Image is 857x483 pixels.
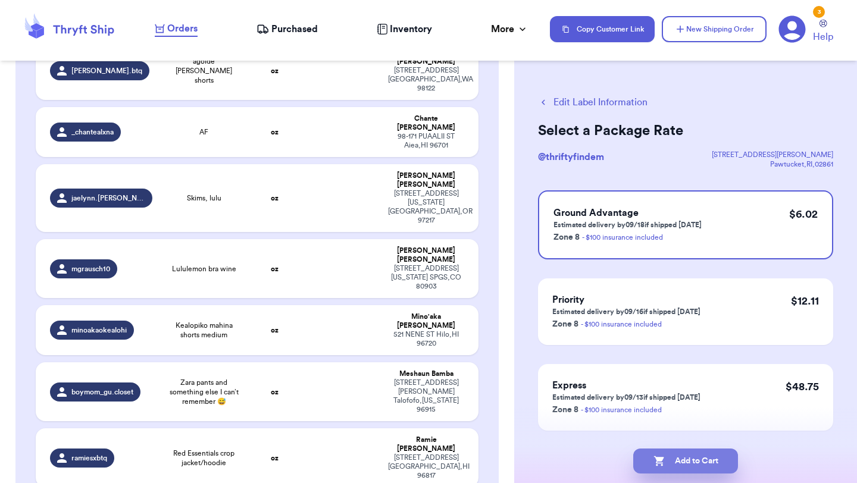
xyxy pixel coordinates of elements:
[388,132,464,150] div: 98-171 PUAALII ST Aiea , HI 96701
[172,264,236,274] span: Lululemon bra wine
[388,453,464,480] div: [STREET_ADDRESS] [GEOGRAPHIC_DATA] , HI 96817
[552,295,584,305] span: Priority
[581,321,662,328] a: - $100 insurance included
[789,206,818,222] p: $ 6.02
[71,325,127,335] span: minoakaokealohi
[71,453,107,463] span: ramiesxbtq
[388,114,464,132] div: Chante [PERSON_NAME]
[167,448,241,468] span: Red Essentials crop jacket/hoodie
[71,127,114,137] span: _chantealxna
[388,330,464,348] div: 521 NENE ST Hilo , HI 96720
[552,393,700,402] p: Estimated delivery by 09/13 if shipped [DATE]
[271,128,279,136] strong: oz
[155,21,198,37] a: Orders
[388,171,464,189] div: [PERSON_NAME] [PERSON_NAME]
[390,22,432,36] span: Inventory
[388,264,464,291] div: [STREET_ADDRESS] [US_STATE] SPGS , CO 80903
[71,264,110,274] span: mgrausch10
[662,16,767,42] button: New Shipping Order
[271,67,279,74] strong: oz
[582,234,663,241] a: - $100 insurance included
[778,15,806,43] a: 3
[552,381,586,390] span: Express
[377,22,432,36] a: Inventory
[71,66,142,76] span: [PERSON_NAME].btq
[552,307,700,316] p: Estimated delivery by 09/16 if shipped [DATE]
[786,378,819,395] p: $ 48.75
[813,6,825,18] div: 3
[71,387,133,397] span: boymom_gu.closet
[167,57,241,85] span: agolde [PERSON_NAME] shorts
[167,378,241,406] span: Zara pants and something else I can’t remember 😅
[388,189,464,225] div: [STREET_ADDRESS][US_STATE] [GEOGRAPHIC_DATA] , OR 97217
[199,127,208,137] span: AF
[552,320,578,328] span: Zone 8
[167,21,198,36] span: Orders
[550,16,655,42] button: Copy Customer Link
[271,327,279,334] strong: oz
[553,208,639,218] span: Ground Advantage
[553,220,702,230] p: Estimated delivery by 09/18 if shipped [DATE]
[552,406,578,414] span: Zone 8
[813,20,833,44] a: Help
[271,22,318,36] span: Purchased
[71,193,145,203] span: jaelynn.[PERSON_NAME]
[388,435,464,453] div: Ramie [PERSON_NAME]
[388,369,464,378] div: Meshaun Bamba
[538,152,604,162] span: @ thriftyfindem
[633,448,738,473] button: Add to Cart
[388,66,464,93] div: [STREET_ADDRESS] [GEOGRAPHIC_DATA] , WA 98122
[271,454,279,462] strong: oz
[712,159,833,169] div: Pawtucket , RI , 02861
[791,293,819,309] p: $ 12.11
[388,246,464,264] div: [PERSON_NAME] [PERSON_NAME]
[187,193,221,203] span: Skims, lulu
[491,22,528,36] div: More
[538,121,833,140] h2: Select a Package Rate
[813,30,833,44] span: Help
[538,95,648,109] button: Edit Label Information
[271,265,279,272] strong: oz
[553,233,580,241] span: Zone 8
[712,150,833,159] div: [STREET_ADDRESS][PERSON_NAME]
[257,22,318,36] a: Purchased
[388,312,464,330] div: Mino'aka [PERSON_NAME]
[271,388,279,396] strong: oz
[388,378,464,414] div: [STREET_ADDRESS][PERSON_NAME] Talofofo , [US_STATE] 96915
[581,406,662,413] a: - $100 insurance included
[271,195,279,202] strong: oz
[167,321,241,340] span: Kealopiko mahina shorts medium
